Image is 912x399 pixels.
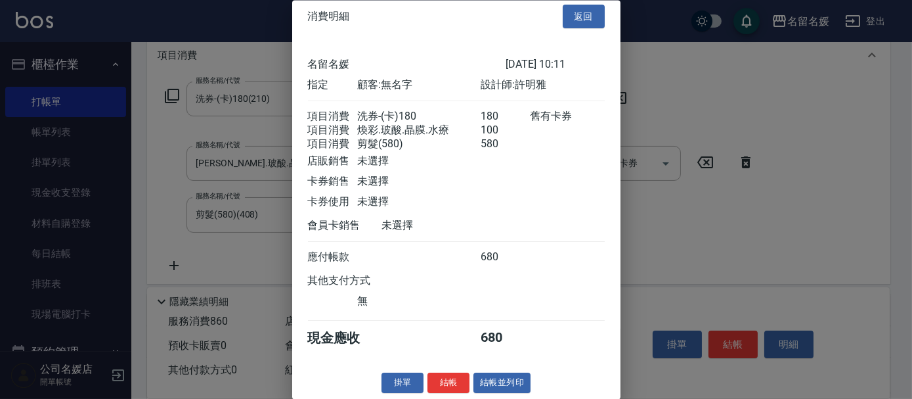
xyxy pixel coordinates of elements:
div: 未選擇 [357,175,481,189]
div: 會員卡銷售 [308,219,382,233]
button: 結帳 [427,373,469,393]
div: 舊有卡券 [530,110,604,124]
span: 消費明細 [308,9,350,22]
div: 現金應收 [308,329,382,347]
div: 180 [481,110,530,124]
div: 店販銷售 [308,154,357,168]
div: 煥彩.玻酸.晶膜.水療 [357,124,481,137]
div: 680 [481,250,530,264]
div: 未選擇 [357,195,481,209]
div: 洗券-(卡)180 [357,110,481,124]
div: 名留名媛 [308,58,506,72]
div: 項目消費 [308,124,357,137]
div: 其他支付方式 [308,274,407,288]
div: 680 [481,329,530,347]
div: 100 [481,124,530,137]
button: 返回 [563,4,605,28]
div: 項目消費 [308,137,357,151]
div: 項目消費 [308,110,357,124]
div: 無 [357,294,481,308]
div: 顧客: 無名字 [357,78,481,92]
button: 結帳並列印 [473,373,531,393]
div: [DATE] 10:11 [506,58,605,72]
div: 剪髮(580) [357,137,481,151]
div: 應付帳款 [308,250,357,264]
div: 580 [481,137,530,151]
div: 設計師: 許明雅 [481,78,604,92]
div: 卡券銷售 [308,175,357,189]
div: 未選擇 [357,154,481,168]
button: 掛單 [381,373,423,393]
div: 未選擇 [382,219,506,233]
div: 卡券使用 [308,195,357,209]
div: 指定 [308,78,357,92]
